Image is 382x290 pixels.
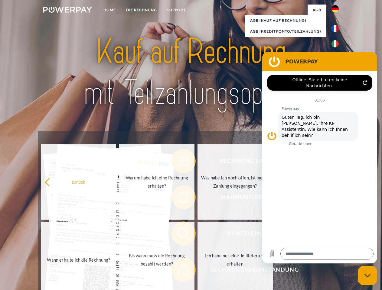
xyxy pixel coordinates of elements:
[43,7,92,13] img: logo-powerpay-white.svg
[308,5,326,15] a: agb
[201,252,269,268] div: Ich habe nur eine Teillieferung erhalten
[331,25,339,32] img: fr
[98,5,121,15] a: Home
[121,5,162,15] a: DIE RECHNUNG
[44,256,113,264] div: Wann erhalte ich die Rechnung?
[358,266,377,285] iframe: Schaltfläche zum Öffnen des Messaging-Fensters; Konversation läuft
[331,5,339,12] img: de
[201,174,269,190] div: Was habe ich noch offen, ist meine Zahlung eingegangen?
[58,29,324,116] img: title-powerpay_de.svg
[123,252,191,268] div: Bis wann muss die Rechnung bezahlt werden?
[198,144,273,220] a: Was habe ich noch offen, ist meine Zahlung eingegangen?
[245,15,326,26] a: AGB (Kauf auf Rechnung)
[331,40,339,47] img: it
[44,178,113,186] div: zurück
[123,174,191,190] div: Warum habe ich eine Rechnung erhalten?
[262,52,377,263] iframe: Messaging-Fenster
[245,26,326,37] a: AGB (Kreditkonto/Teilzahlung)
[162,5,191,15] a: SUPPORT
